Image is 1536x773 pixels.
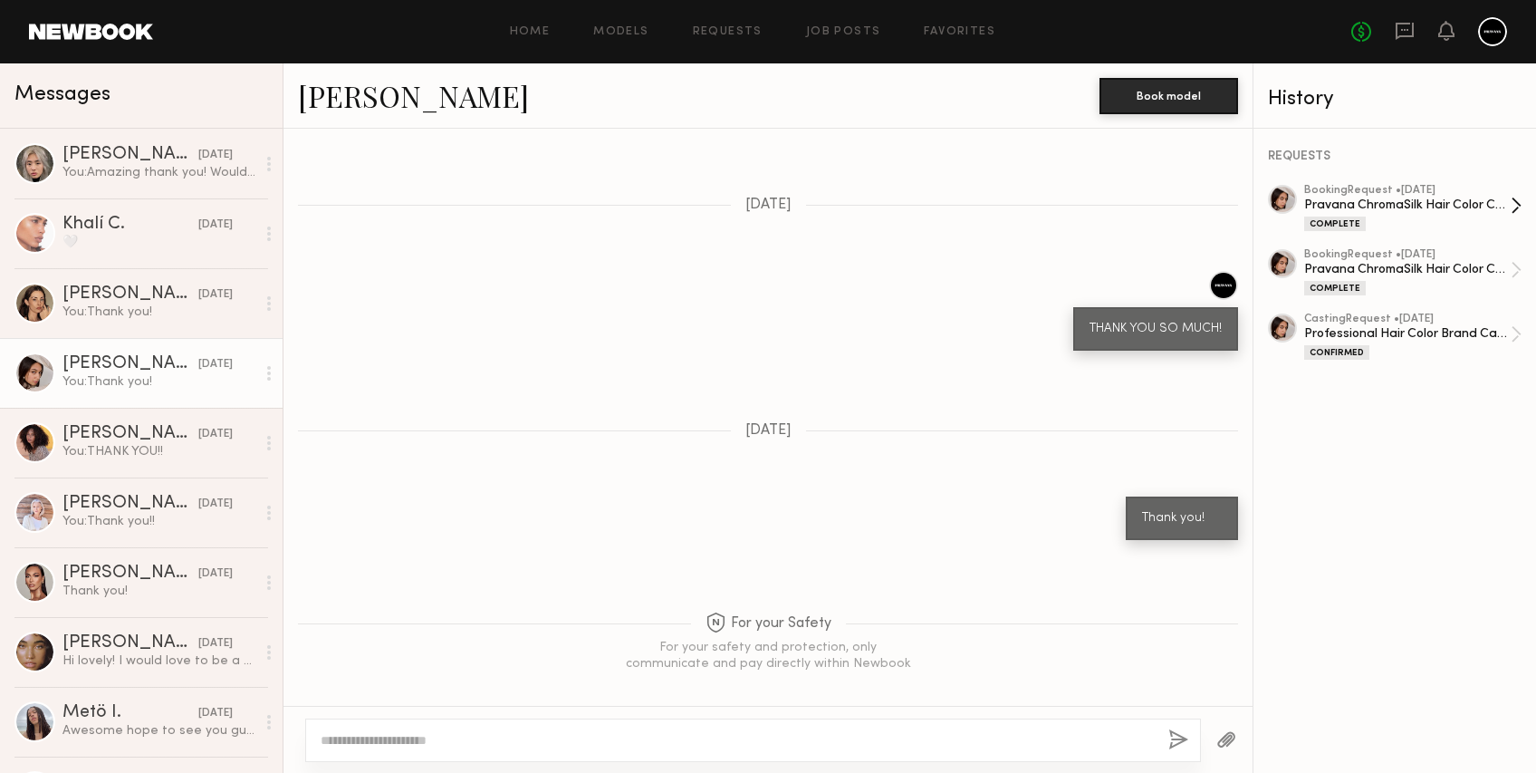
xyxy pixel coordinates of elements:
[62,285,198,304] div: [PERSON_NAME]
[1090,319,1222,340] div: THANK YOU SO MUCH!
[62,234,255,251] div: 🤍
[1304,217,1366,231] div: Complete
[62,164,255,181] div: You: Amazing thank you! Would anytime between 2-3 work for you? Please text my work phone and we ...
[1304,345,1369,360] div: Confirmed
[198,496,233,513] div: [DATE]
[706,613,831,635] span: For your Safety
[198,565,233,583] div: [DATE]
[623,640,913,672] div: For your safety and protection, only communicate and pay directly within Newbook
[1268,89,1522,110] div: History
[198,635,233,652] div: [DATE]
[1304,249,1511,261] div: booking Request • [DATE]
[1142,508,1222,529] div: Thank you!
[1304,185,1511,197] div: booking Request • [DATE]
[1099,78,1238,114] button: Book model
[62,373,255,391] div: You: Thank you!
[198,426,233,443] div: [DATE]
[1304,249,1522,295] a: bookingRequest •[DATE]Pravana ChromaSilk Hair Color CampaignComplete
[1304,314,1511,325] div: casting Request • [DATE]
[198,217,233,234] div: [DATE]
[62,704,198,722] div: Metö I.
[693,26,763,38] a: Requests
[62,583,255,600] div: Thank you!
[62,443,255,460] div: You: THANK YOU!!
[1304,314,1522,360] a: castingRequest •[DATE]Professional Hair Color Brand Campaign Shoot (Must be willing to color your...
[298,76,529,115] a: [PERSON_NAME]
[745,198,792,213] span: [DATE]
[62,513,255,530] div: You: Thank you!!
[62,355,198,373] div: [PERSON_NAME]
[1304,185,1522,231] a: bookingRequest •[DATE]Pravana ChromaSilk Hair Color Campaign Day 2Complete
[62,495,198,513] div: [PERSON_NAME]
[1099,87,1238,102] a: Book model
[510,26,551,38] a: Home
[62,652,255,670] div: Hi lovely! I would love to be a part of this! But I will not be able to make this! Thank you so v...
[1304,261,1511,278] div: Pravana ChromaSilk Hair Color Campaign
[924,26,995,38] a: Favorites
[1304,325,1511,343] div: Professional Hair Color Brand Campaign Shoot (Must be willing to color your hair)
[62,146,198,164] div: [PERSON_NAME]
[62,216,198,234] div: Khalí C.
[14,84,110,105] span: Messages
[1304,281,1366,295] div: Complete
[745,423,792,439] span: [DATE]
[198,705,233,722] div: [DATE]
[1268,150,1522,163] div: REQUESTS
[806,26,881,38] a: Job Posts
[62,722,255,739] div: Awesome hope to see you guys soon then! & possibly a new color! Have a great day be safe! 🙌🏼
[198,286,233,304] div: [DATE]
[62,634,198,652] div: [PERSON_NAME]
[1304,197,1511,214] div: Pravana ChromaSilk Hair Color Campaign Day 2
[62,425,198,443] div: [PERSON_NAME]
[198,147,233,164] div: [DATE]
[593,26,648,38] a: Models
[62,304,255,321] div: You: Thank you!
[62,565,198,583] div: [PERSON_NAME]
[198,356,233,373] div: [DATE]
